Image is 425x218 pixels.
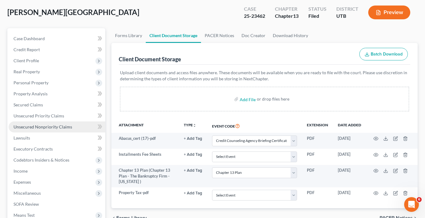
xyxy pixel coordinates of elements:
[302,119,333,133] th: Extension
[111,149,179,165] td: Installments Fee Sheets
[184,123,196,127] button: TYPEunfold_more
[14,58,39,63] span: Client Profile
[201,28,238,43] a: PACER Notices
[184,137,202,141] button: + Add Tag
[308,13,326,20] div: Filed
[184,190,202,196] a: + Add Tag
[14,36,45,41] span: Case Dashboard
[14,47,40,52] span: Credit Report
[119,55,181,63] div: Client Document Storage
[333,119,366,133] th: Date added
[14,80,48,85] span: Personal Property
[244,13,265,20] div: 25-23462
[111,187,179,203] td: Property Tax-pdf
[14,113,64,118] span: Unsecured Priority Claims
[9,143,105,155] a: Executory Contracts
[14,102,43,107] span: Secured Claims
[111,28,146,43] a: Forms Library
[120,70,409,82] p: Upload client documents and access files anywhere. These documents will be available when you are...
[302,149,333,165] td: PDF
[111,119,179,133] th: Attachment
[9,44,105,55] a: Credit Report
[207,119,302,133] th: Event Code
[14,157,69,163] span: Codebtors Insiders & Notices
[336,13,358,20] div: UTB
[333,133,366,149] td: [DATE]
[302,187,333,203] td: PDF
[333,165,366,187] td: [DATE]
[308,6,326,13] div: Status
[336,6,358,13] div: District
[417,197,422,202] span: 6
[9,110,105,121] a: Unsecured Priority Claims
[9,99,105,110] a: Secured Claims
[238,28,269,43] a: Doc Creator
[7,8,139,17] span: [PERSON_NAME][GEOGRAPHIC_DATA]
[302,133,333,149] td: PDF
[111,165,179,187] td: Chapter 13 Plan (Chapter 13 Plan - The Bankruptcy Firm - [US_STATE] )
[9,33,105,44] a: Case Dashboard
[14,190,41,196] span: Miscellaneous
[14,69,40,74] span: Real Property
[371,52,403,57] span: Batch Download
[146,28,201,43] a: Client Document Storage
[359,48,408,61] button: Batch Download
[184,151,202,157] a: + Add Tag
[302,165,333,187] td: PDF
[333,187,366,203] td: [DATE]
[293,13,299,19] span: 13
[275,6,299,13] div: Chapter
[9,199,105,210] a: SOFA Review
[14,124,72,129] span: Unsecured Nonpriority Claims
[9,88,105,99] a: Property Analysis
[333,149,366,165] td: [DATE]
[404,197,419,212] iframe: Intercom live chat
[184,153,202,157] button: + Add Tag
[184,169,202,173] button: + Add Tag
[14,135,30,140] span: Lawsuits
[275,13,299,20] div: Chapter
[257,96,289,102] div: or drop files here
[14,212,35,218] span: Means Test
[184,136,202,141] a: + Add Tag
[244,6,265,13] div: Case
[14,146,53,151] span: Executory Contracts
[193,124,196,127] i: unfold_more
[269,28,312,43] a: Download History
[14,201,39,207] span: SOFA Review
[14,91,48,96] span: Property Analysis
[184,167,202,173] a: + Add Tag
[111,133,179,149] td: Abacus_cert (17)-pdf
[184,191,202,195] button: + Add Tag
[368,6,410,19] button: Preview
[9,132,105,143] a: Lawsuits
[9,121,105,132] a: Unsecured Nonpriority Claims
[14,179,31,185] span: Expenses
[14,168,28,174] span: Income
